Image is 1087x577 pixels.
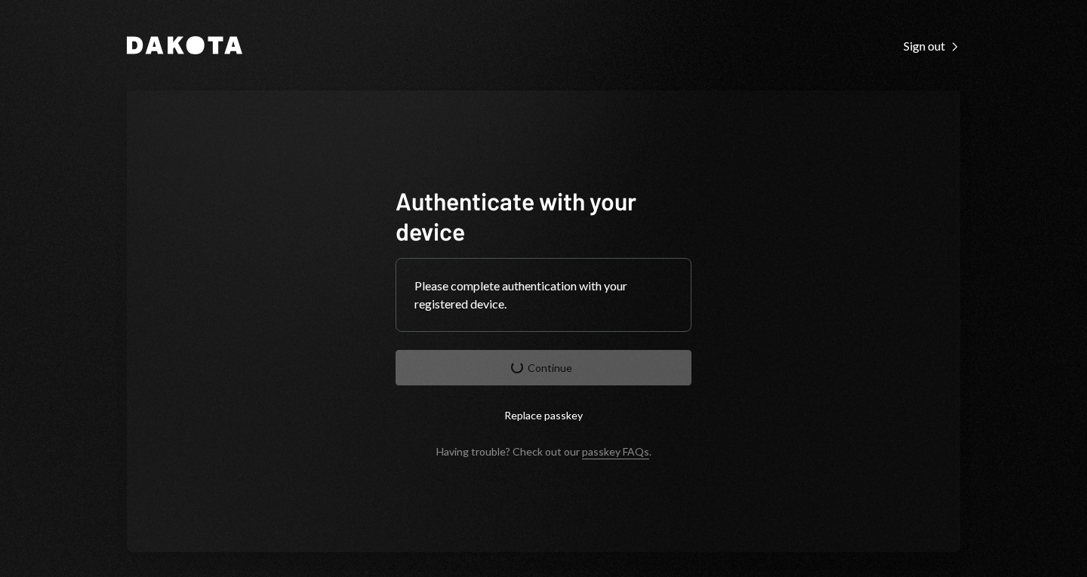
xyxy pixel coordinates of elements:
[414,277,673,313] div: Please complete authentication with your registered device.
[396,186,691,246] h1: Authenticate with your device
[582,445,649,459] a: passkey FAQs
[396,397,691,433] button: Replace passkey
[904,38,960,54] div: Sign out
[904,37,960,54] a: Sign out
[436,445,651,458] div: Having trouble? Check out our .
